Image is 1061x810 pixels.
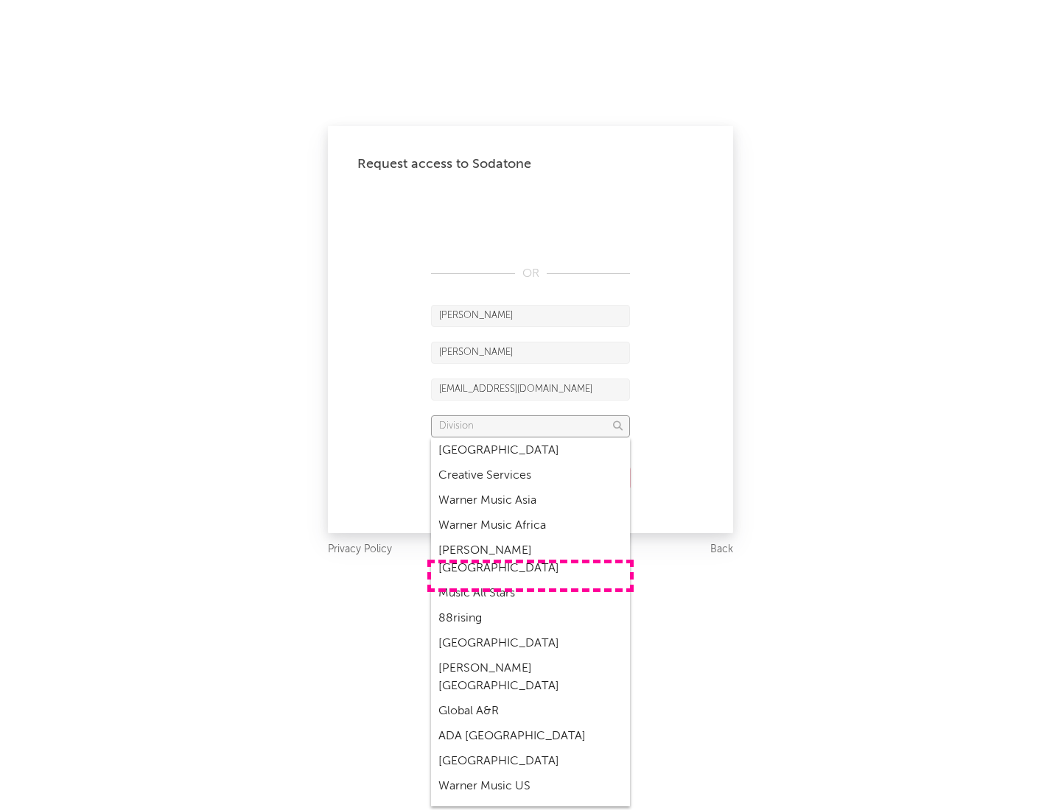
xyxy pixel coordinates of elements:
[431,463,630,488] div: Creative Services
[431,606,630,631] div: 88rising
[431,415,630,437] input: Division
[357,155,704,173] div: Request access to Sodatone
[431,342,630,364] input: Last Name
[431,378,630,401] input: Email
[431,488,630,513] div: Warner Music Asia
[431,513,630,538] div: Warner Music Africa
[328,540,392,559] a: Privacy Policy
[431,438,630,463] div: [GEOGRAPHIC_DATA]
[431,265,630,283] div: OR
[431,656,630,699] div: [PERSON_NAME] [GEOGRAPHIC_DATA]
[431,305,630,327] input: First Name
[710,540,733,559] a: Back
[431,538,630,581] div: [PERSON_NAME] [GEOGRAPHIC_DATA]
[431,724,630,749] div: ADA [GEOGRAPHIC_DATA]
[431,699,630,724] div: Global A&R
[431,749,630,774] div: [GEOGRAPHIC_DATA]
[431,581,630,606] div: Music All Stars
[431,774,630,799] div: Warner Music US
[431,631,630,656] div: [GEOGRAPHIC_DATA]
